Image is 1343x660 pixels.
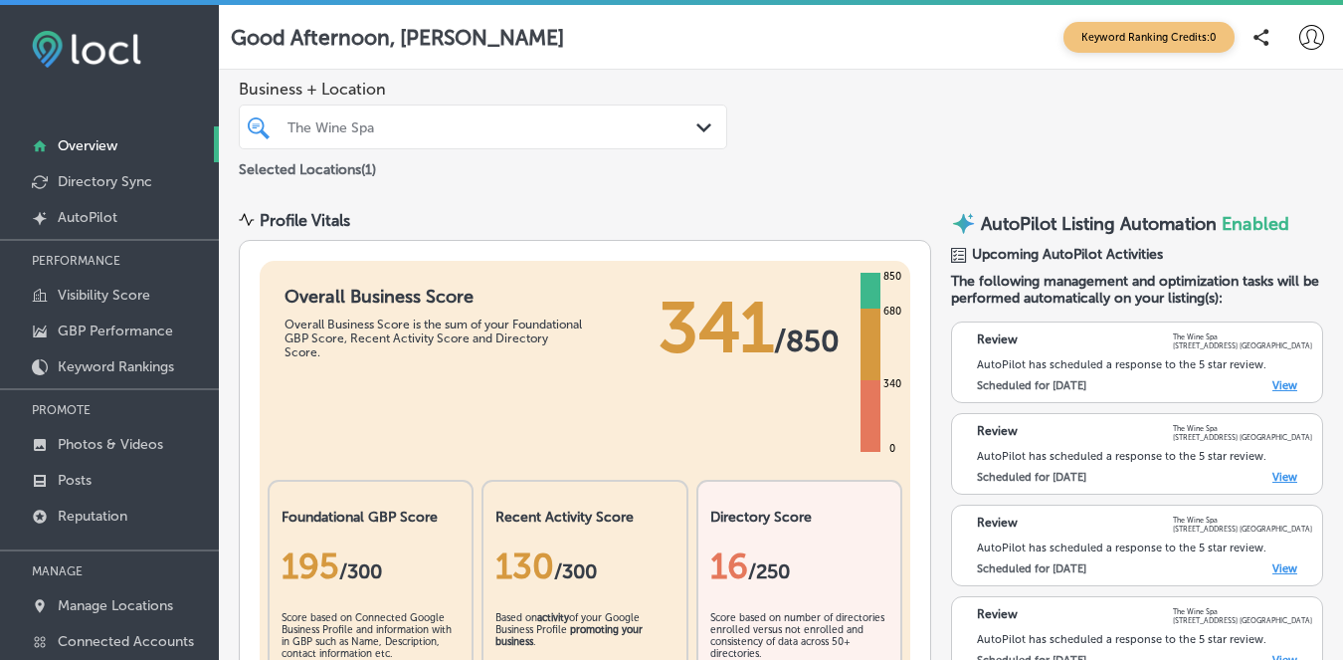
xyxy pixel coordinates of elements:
p: Photos & Videos [58,436,163,453]
p: Selected Locations ( 1 ) [239,153,376,178]
span: /300 [554,559,597,583]
div: 16 [710,546,888,587]
p: Visibility Score [58,287,150,304]
p: AutoPilot Listing Automation [981,213,1217,235]
img: fda3e92497d09a02dc62c9cd864e3231.png [32,31,141,68]
p: Manage Locations [58,597,173,614]
a: View [1272,562,1297,575]
div: AutoPilot has scheduled a response to the 5 star review. [977,358,1312,371]
p: [STREET_ADDRESS] [GEOGRAPHIC_DATA] [1173,525,1312,534]
p: The Wine Spa [1173,424,1312,433]
div: 195 [282,546,460,587]
label: Scheduled for [DATE] [977,379,1086,392]
span: / 300 [339,559,382,583]
p: Review [977,424,1018,442]
span: Upcoming AutoPilot Activities [972,246,1163,263]
div: AutoPilot has scheduled a response to the 5 star review. [977,633,1312,646]
p: Overview [58,137,117,154]
h2: Foundational GBP Score [282,509,460,526]
h2: Recent Activity Score [495,509,673,526]
p: AutoPilot [58,209,117,226]
span: Enabled [1222,213,1289,235]
p: Keyword Rankings [58,358,174,375]
b: activity [537,612,569,624]
p: Review [977,607,1018,625]
div: 850 [879,269,905,285]
span: 341 [659,286,774,369]
b: promoting your business [495,624,643,648]
div: 130 [495,546,673,587]
div: AutoPilot has scheduled a response to the 5 star review. [977,450,1312,463]
a: View [1272,471,1297,484]
span: The following management and optimization tasks will be performed automatically on your listing(s): [951,273,1323,307]
p: [STREET_ADDRESS] [GEOGRAPHIC_DATA] [1173,616,1312,625]
p: Connected Accounts [58,633,194,650]
p: The Wine Spa [1173,607,1312,616]
p: Directory Sync [58,173,152,190]
label: Scheduled for [DATE] [977,471,1086,484]
p: Posts [58,472,92,489]
p: Reputation [58,508,127,525]
img: autopilot-icon [951,211,976,236]
span: /250 [748,559,790,583]
p: Good Afternoon, [PERSON_NAME] [231,25,564,50]
div: The Wine Spa [288,118,698,135]
div: Overall Business Score is the sum of your Foundational GBP Score, Recent Activity Score and Direc... [285,318,583,359]
h2: Directory Score [710,509,888,526]
p: [STREET_ADDRESS] [GEOGRAPHIC_DATA] [1173,433,1312,442]
span: Business + Location [239,80,727,99]
p: [STREET_ADDRESS] [GEOGRAPHIC_DATA] [1173,341,1312,350]
p: The Wine Spa [1173,516,1312,525]
a: View [1272,379,1297,392]
div: Profile Vitals [260,211,350,230]
div: AutoPilot has scheduled a response to the 5 star review. [977,542,1312,554]
div: 0 [885,441,899,457]
div: 680 [879,304,905,320]
p: Review [977,332,1018,350]
h1: Overall Business Score [285,286,583,308]
label: Scheduled for [DATE] [977,562,1086,575]
p: GBP Performance [58,323,173,339]
p: Review [977,516,1018,534]
span: Keyword Ranking Credits: 0 [1063,22,1235,53]
span: / 850 [774,324,840,359]
p: The Wine Spa [1173,332,1312,341]
div: 340 [879,376,905,392]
